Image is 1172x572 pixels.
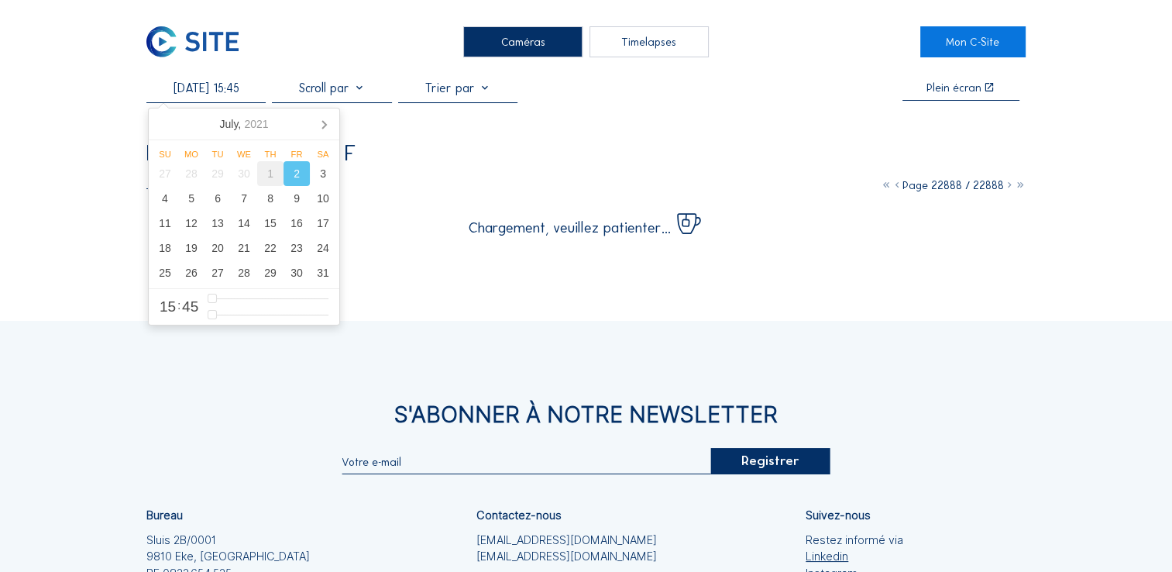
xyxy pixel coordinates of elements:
[231,260,257,285] div: 28
[257,150,284,159] div: Th
[146,143,356,165] div: Besix / Abidjan Tour F
[178,236,204,260] div: 19
[469,221,671,236] span: Chargement, veuillez patienter...
[146,404,1026,426] div: S'Abonner à notre newsletter
[152,150,178,159] div: Su
[204,211,231,236] div: 13
[178,150,204,159] div: Mo
[152,161,178,186] div: 27
[204,260,231,285] div: 27
[231,161,257,186] div: 30
[152,186,178,211] div: 4
[178,211,204,236] div: 12
[146,26,239,57] img: C-SITE Logo
[257,161,284,186] div: 1
[284,186,310,211] div: 9
[284,236,310,260] div: 23
[310,186,336,211] div: 10
[146,510,183,521] div: Bureau
[178,186,204,211] div: 5
[476,532,657,549] a: [EMAIL_ADDRESS][DOMAIN_NAME]
[589,26,709,57] div: Timelapses
[177,300,180,311] span: :
[152,260,178,285] div: 25
[920,26,1026,57] a: Mon C-Site
[284,161,310,186] div: 2
[204,150,231,159] div: Tu
[310,150,336,159] div: Sa
[711,448,830,475] div: Registrer
[284,150,310,159] div: Fr
[902,178,1004,192] span: Page 22888 / 22888
[926,82,981,93] div: Plein écran
[244,118,268,130] i: 2021
[310,161,336,186] div: 3
[213,112,274,136] div: July,
[231,150,257,159] div: We
[146,175,270,191] div: Camera 2
[476,548,657,565] a: [EMAIL_ADDRESS][DOMAIN_NAME]
[257,211,284,236] div: 15
[310,236,336,260] div: 24
[204,186,231,211] div: 6
[476,510,562,521] div: Contactez-nous
[178,161,204,186] div: 28
[342,455,711,469] input: Votre e-mail
[257,236,284,260] div: 22
[310,211,336,236] div: 17
[146,81,266,95] input: Recherche par date 󰅀
[160,299,176,314] span: 15
[284,211,310,236] div: 16
[152,211,178,236] div: 11
[806,548,903,565] a: Linkedin
[257,260,284,285] div: 29
[204,161,231,186] div: 29
[231,211,257,236] div: 14
[463,26,583,57] div: Caméras
[182,299,198,314] span: 45
[178,260,204,285] div: 26
[231,186,257,211] div: 7
[806,510,871,521] div: Suivez-nous
[284,260,310,285] div: 30
[204,236,231,260] div: 20
[231,236,257,260] div: 21
[146,26,252,57] a: C-SITE Logo
[310,260,336,285] div: 31
[257,186,284,211] div: 8
[152,236,178,260] div: 18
